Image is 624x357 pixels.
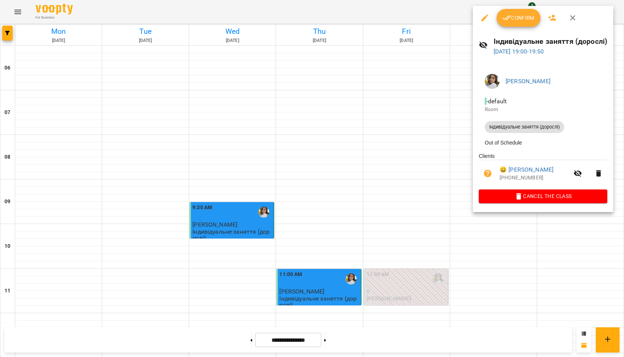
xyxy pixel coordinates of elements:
[485,192,601,201] span: Cancel the class
[500,165,553,174] a: 😀 [PERSON_NAME]
[485,124,564,130] span: Індивідуальне заняття (дорослі)
[485,98,508,105] span: - default
[479,136,607,149] li: Out of Schedule
[479,165,497,182] button: Unpaid. Bill the attendance?
[503,13,534,22] span: Confirm
[479,189,607,203] button: Cancel the class
[485,74,500,89] img: 190f836be431f48d948282a033e518dd.jpg
[479,152,607,189] ul: Clients
[506,78,550,85] a: [PERSON_NAME]
[497,9,540,27] button: Confirm
[494,48,544,55] a: [DATE] 19:00-19:50
[500,174,569,182] p: [PHONE_NUMBER]
[485,106,601,113] p: Room
[494,36,608,47] h6: Індивідуальне заняття (дорослі)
